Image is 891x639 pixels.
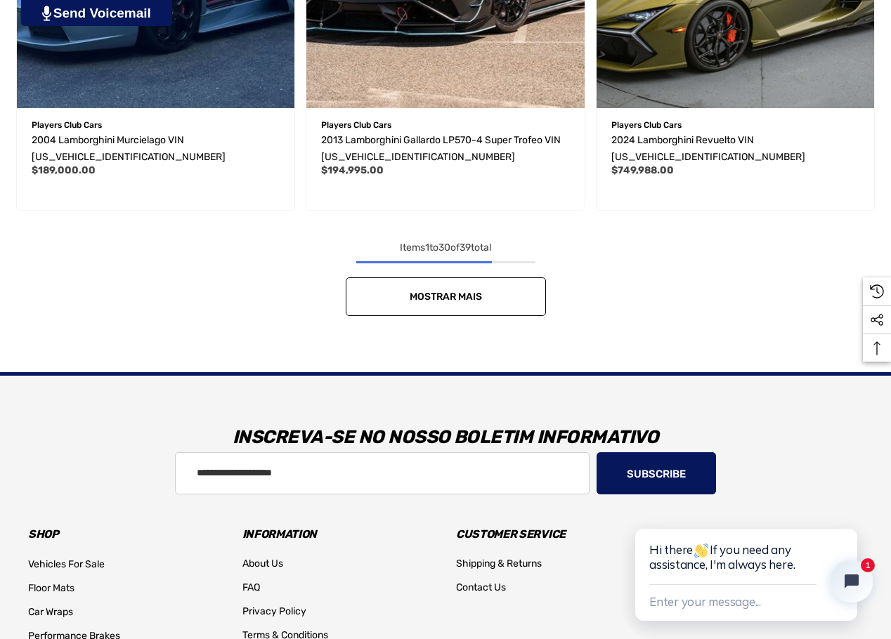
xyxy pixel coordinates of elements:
[410,291,482,303] span: Mostrar mais
[460,242,471,253] span: 39
[242,605,306,617] span: Privacy Policy
[28,558,105,570] span: Vehicles For Sale
[42,6,51,21] img: PjwhLS0gR2VuZXJhdG9yOiBHcmF2aXQuaW8gLS0+PHN2ZyB4bWxucz0iaHR0cDovL3d3dy53My5vcmcvMjAwMC9zdmciIHhtb...
[597,452,716,494] button: Subscribe
[346,277,546,316] a: Mostrar mais
[28,525,221,544] h3: Shop
[863,341,891,355] svg: Top
[28,553,105,577] a: Vehicles For Sale
[611,116,860,134] p: Players Club Cars
[321,116,570,134] p: Players Club Cars
[32,134,226,163] span: 2004 Lamborghini Murcielago VIN [US_VEHICLE_IDENTIFICATION_NUMBER]
[611,164,674,176] span: $749,988.00
[611,134,805,163] span: 2024 Lamborghini Revuelto VIN [US_VEHICLE_IDENTIFICATION_NUMBER]
[456,581,506,593] span: Contact Us
[438,242,450,253] span: 30
[28,600,73,624] a: Car Wraps
[28,606,73,618] span: Car Wraps
[32,164,96,176] span: $189,000.00
[11,239,880,316] nav: pagination
[242,576,260,600] a: FAQ
[242,581,260,593] span: FAQ
[242,525,436,544] h3: Information
[321,134,561,163] span: 2013 Lamborghini Gallardo LP570-4 Super Trofeo VIN [US_VEHICLE_IDENTIFICATION_NUMBER]
[242,600,306,624] a: Privacy Policy
[621,484,891,639] iframe: Tidio Chat
[18,416,873,459] h3: Inscreva-se no nosso boletim informativo
[11,239,880,256] div: Items to of total
[870,284,884,298] svg: Recently Viewed
[32,132,280,166] a: 2004 Lamborghini Murcielago VIN ZHWBU16S24LA00964,$189,000.00
[28,577,74,600] a: Floor Mats
[456,558,542,569] span: Shipping & Returns
[456,576,506,600] a: Contact Us
[32,116,280,134] p: Players Club Cars
[242,552,283,576] a: About Us
[456,552,542,576] a: Shipping & Returns
[425,242,429,253] span: 1
[611,132,860,166] a: 2024 Lamborghini Revuelto VIN ZHWUC1ZM6RLA01308,$749,988.00
[321,132,570,166] a: 2013 Lamborghini Gallardo LP570-4 Super Trofeo VIN ZHWGE5AU2DLA13524,$194,995.00
[321,164,384,176] span: $194,995.00
[242,558,283,569] span: About Us
[28,582,74,594] span: Floor Mats
[870,313,884,327] svg: Social Media
[456,525,649,544] h3: Customer Service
